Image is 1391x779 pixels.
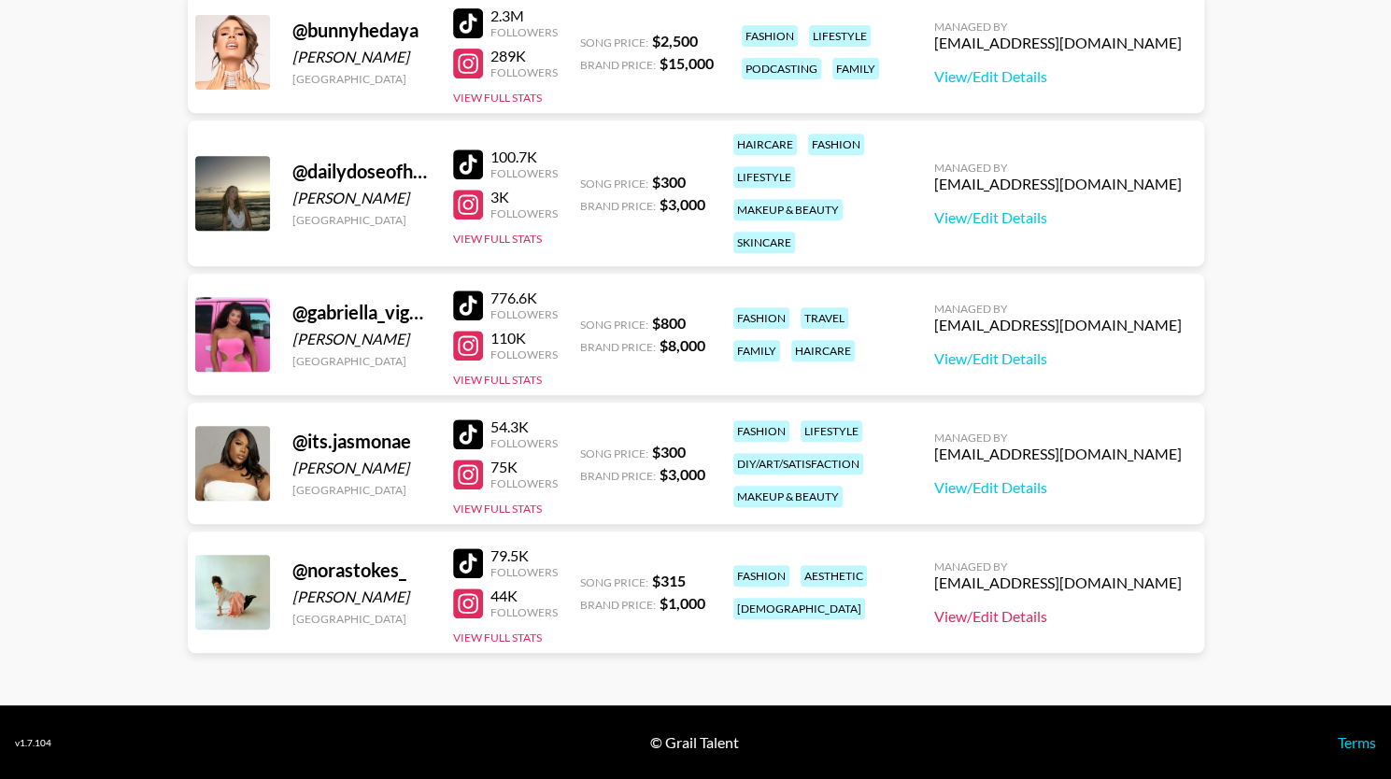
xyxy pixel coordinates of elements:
div: [PERSON_NAME] [292,48,431,66]
strong: $ 2,500 [652,32,698,50]
div: Followers [490,307,558,321]
div: Followers [490,565,558,579]
a: View/Edit Details [934,208,1182,227]
div: [EMAIL_ADDRESS][DOMAIN_NAME] [934,34,1182,52]
div: [EMAIL_ADDRESS][DOMAIN_NAME] [934,574,1182,592]
span: Song Price: [580,446,648,460]
span: Song Price: [580,35,648,50]
div: [PERSON_NAME] [292,189,431,207]
div: [DEMOGRAPHIC_DATA] [733,598,865,619]
strong: $ 1,000 [660,594,705,612]
div: makeup & beauty [733,199,843,220]
div: travel [801,307,848,329]
strong: $ 15,000 [660,54,714,72]
div: Followers [490,25,558,39]
div: fashion [733,307,789,329]
span: Brand Price: [580,340,656,354]
div: [GEOGRAPHIC_DATA] [292,483,431,497]
span: Brand Price: [580,598,656,612]
div: [PERSON_NAME] [292,588,431,606]
div: [GEOGRAPHIC_DATA] [292,612,431,626]
div: haircare [791,340,855,361]
strong: $ 315 [652,572,686,589]
div: aesthetic [801,565,867,587]
strong: $ 300 [652,443,686,460]
div: 3K [490,188,558,206]
div: diy/art/satisfaction [733,453,863,474]
div: Followers [490,605,558,619]
div: 2.3M [490,7,558,25]
div: fashion [742,25,798,47]
div: Followers [490,166,558,180]
div: haircare [733,134,797,155]
button: View Full Stats [453,502,542,516]
div: skincare [733,232,795,253]
div: lifestyle [733,166,795,188]
span: Song Price: [580,575,648,589]
div: 289K [490,47,558,65]
span: Brand Price: [580,469,656,483]
strong: $ 800 [652,314,686,332]
div: Followers [490,476,558,490]
span: Brand Price: [580,58,656,72]
a: View/Edit Details [934,478,1182,497]
div: Followers [490,65,558,79]
span: Song Price: [580,318,648,332]
div: 75K [490,458,558,476]
div: family [733,340,780,361]
div: [PERSON_NAME] [292,330,431,348]
div: 110K [490,329,558,347]
button: View Full Stats [453,630,542,644]
div: fashion [808,134,864,155]
div: @ gabriella_vigorito [292,301,431,324]
div: [EMAIL_ADDRESS][DOMAIN_NAME] [934,175,1182,193]
div: @ dailydoseofhannahx [292,160,431,183]
div: Followers [490,436,558,450]
div: [GEOGRAPHIC_DATA] [292,354,431,368]
div: Managed By [934,302,1182,316]
strong: $ 8,000 [660,336,705,354]
strong: $ 3,000 [660,465,705,483]
div: [EMAIL_ADDRESS][DOMAIN_NAME] [934,445,1182,463]
div: @ bunnyhedaya [292,19,431,42]
a: View/Edit Details [934,349,1182,368]
div: © Grail Talent [650,733,739,752]
button: View Full Stats [453,373,542,387]
div: Managed By [934,559,1182,574]
span: Song Price: [580,177,648,191]
div: Managed By [934,20,1182,34]
div: [GEOGRAPHIC_DATA] [292,213,431,227]
div: 100.7K [490,148,558,166]
a: View/Edit Details [934,607,1182,626]
div: @ norastokes_ [292,559,431,582]
div: lifestyle [801,420,862,442]
span: Brand Price: [580,199,656,213]
div: fashion [733,565,789,587]
a: Terms [1338,733,1376,751]
div: [GEOGRAPHIC_DATA] [292,72,431,86]
div: Followers [490,347,558,361]
div: makeup & beauty [733,486,843,507]
a: View/Edit Details [934,67,1182,86]
div: @ its.jasmonae [292,430,431,453]
button: View Full Stats [453,91,542,105]
div: podcasting [742,58,821,79]
button: View Full Stats [453,232,542,246]
strong: $ 3,000 [660,195,705,213]
div: Managed By [934,431,1182,445]
div: lifestyle [809,25,871,47]
div: [EMAIL_ADDRESS][DOMAIN_NAME] [934,316,1182,334]
div: Managed By [934,161,1182,175]
div: 79.5K [490,546,558,565]
div: [PERSON_NAME] [292,459,431,477]
div: v 1.7.104 [15,737,51,749]
div: 44K [490,587,558,605]
div: Followers [490,206,558,220]
strong: $ 300 [652,173,686,191]
div: family [832,58,879,79]
div: fashion [733,420,789,442]
div: 54.3K [490,418,558,436]
div: 776.6K [490,289,558,307]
